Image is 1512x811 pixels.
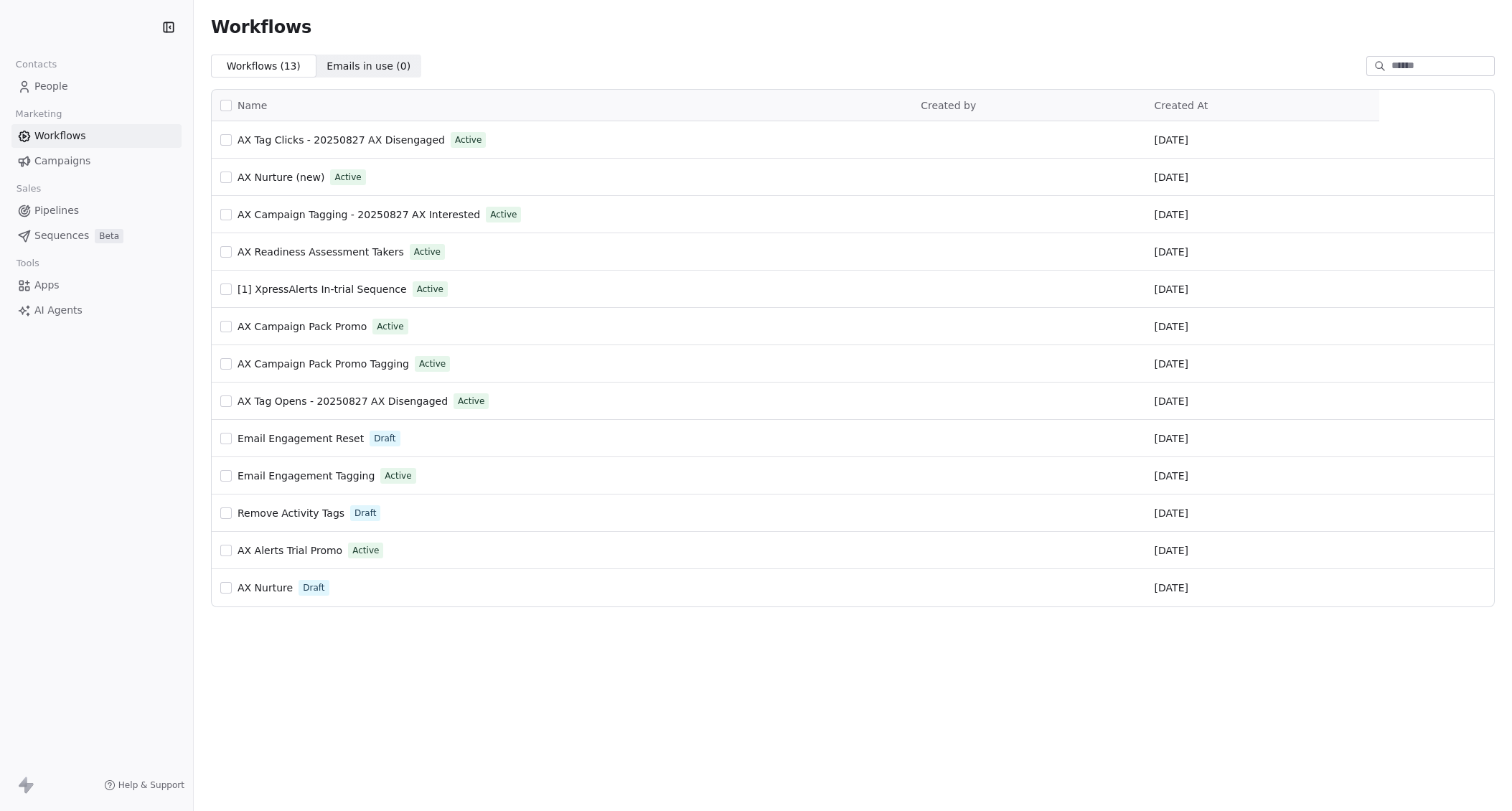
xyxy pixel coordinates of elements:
span: Active [334,171,361,184]
span: Active [377,320,403,333]
span: Apps [34,278,60,293]
span: AX Nurture (new) [238,172,324,183]
a: [1] XpressAlerts In-trial Sequence [238,282,407,296]
span: [DATE] [1155,207,1188,222]
a: SequencesBeta [11,224,182,248]
a: AX Nurture [238,581,293,595]
span: [DATE] [1155,133,1188,147]
span: [DATE] [1155,170,1188,184]
span: Active [455,133,482,146]
span: Created At [1155,100,1208,111]
span: Active [352,544,379,557]
span: [DATE] [1155,282,1188,296]
a: Campaigns [11,149,182,173]
span: Draft [303,581,324,594]
a: Apps [11,273,182,297]
span: Active [458,395,484,408]
a: AI Agents [11,299,182,322]
span: [DATE] [1155,394,1188,408]
span: Sequences [34,228,89,243]
span: Sales [10,178,47,200]
span: [DATE] [1155,245,1188,259]
a: AX Tag Opens - 20250827 AX Disengaged [238,394,448,408]
span: [DATE] [1155,543,1188,558]
a: AX Readiness Assessment Takers [238,245,404,259]
a: Remove Activity Tags [238,506,344,520]
span: AX Alerts Trial Promo [238,545,342,556]
a: AX Campaign Pack Promo Tagging [238,357,409,371]
a: AX Campaign Pack Promo [238,319,367,334]
a: People [11,75,182,98]
span: AX Readiness Assessment Takers [238,246,404,258]
span: Emails in use ( 0 ) [327,59,410,74]
a: Email Engagement Reset [238,431,364,446]
a: AX Nurture (new) [238,170,324,184]
span: Tools [10,253,45,274]
a: Email Engagement Tagging [238,469,375,483]
a: Pipelines [11,199,182,222]
a: AX Alerts Trial Promo [238,543,342,558]
span: [DATE] [1155,469,1188,483]
span: Draft [354,507,376,520]
span: Help & Support [118,779,184,791]
span: [DATE] [1155,506,1188,520]
span: AX Campaign Pack Promo Tagging [238,358,409,370]
span: Workflows [211,17,311,37]
span: Created by [921,100,976,111]
span: AX Campaign Tagging - 20250827 AX Interested [238,209,480,220]
span: Name [238,98,267,113]
span: Beta [95,229,123,243]
span: Email Engagement Tagging [238,470,375,482]
span: Remove Activity Tags [238,507,344,519]
a: AX Campaign Tagging - 20250827 AX Interested [238,207,480,222]
a: AX Tag Clicks - 20250827 AX Disengaged [238,133,445,147]
span: Email Engagement Reset [238,433,364,444]
span: [DATE] [1155,357,1188,371]
span: AX Tag Clicks - 20250827 AX Disengaged [238,134,445,146]
span: AX Nurture [238,582,293,594]
span: Marketing [9,103,68,125]
span: AX Campaign Pack Promo [238,321,367,332]
span: People [34,79,68,94]
span: Active [419,357,446,370]
span: Active [414,245,441,258]
span: AX Tag Opens - 20250827 AX Disengaged [238,395,448,407]
a: Help & Support [104,779,184,791]
span: [1] XpressAlerts In-trial Sequence [238,283,407,295]
span: Pipelines [34,203,79,218]
span: [DATE] [1155,581,1188,595]
span: Active [417,283,443,296]
span: AI Agents [34,303,83,318]
span: Workflows [34,128,86,144]
span: [DATE] [1155,431,1188,446]
span: [DATE] [1155,319,1188,334]
a: Workflows [11,124,182,148]
span: Campaigns [34,154,90,169]
span: Draft [374,432,395,445]
span: Active [385,469,411,482]
span: Active [490,208,517,221]
span: Contacts [9,54,63,75]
